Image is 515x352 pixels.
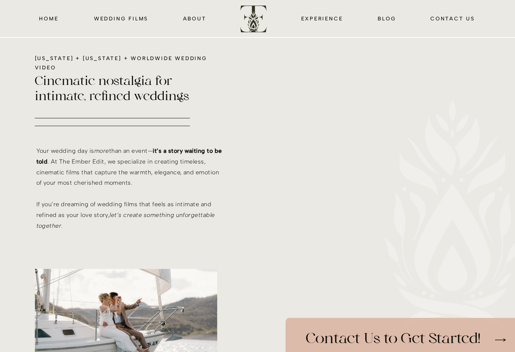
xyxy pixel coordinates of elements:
i: let’s create something unforgettable together. [36,211,215,229]
h2: Cinematic nostalgia for intimate, refined weddings [35,75,222,108]
a: CONTACT us [430,14,476,23]
a: wedding films [93,14,150,23]
i: more [94,147,109,154]
a: blog [378,14,397,23]
b: it’s a story waiting to be told [36,147,222,165]
a: EXPERIENCE [300,14,345,23]
p: Your wedding day is than an event— . At The Ember Edit, we specialize in creating timeless, cinem... [36,146,224,235]
a: about [183,14,207,23]
h1: [US_STATE] + [US_STATE] + Worldwide Wedding Video [35,54,227,72]
a: HOME [38,14,60,23]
